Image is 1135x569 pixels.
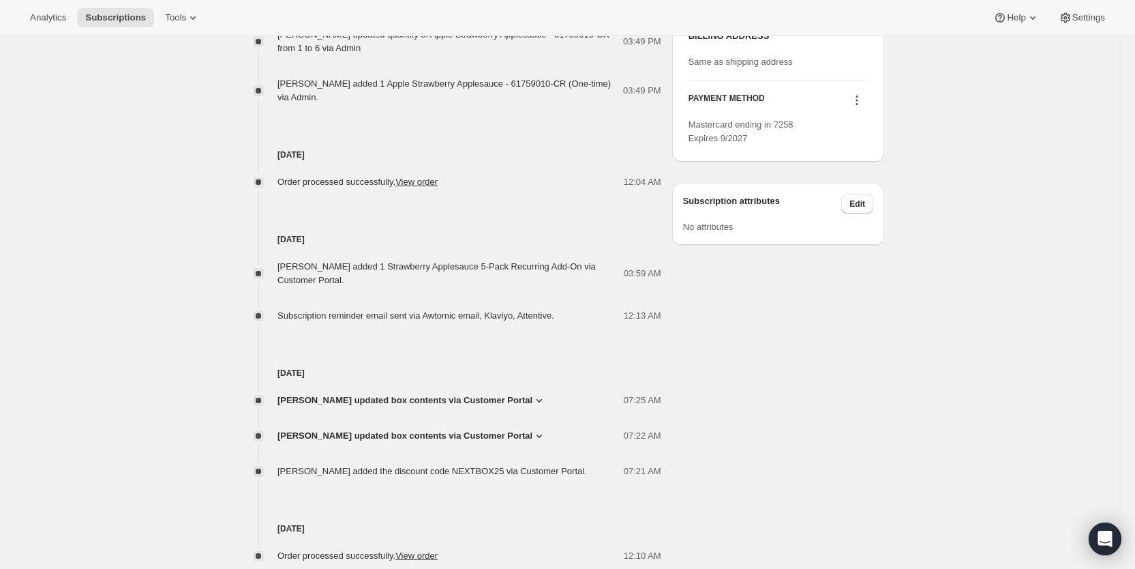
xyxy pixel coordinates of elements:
[277,394,546,407] button: [PERSON_NAME] updated box contents via Customer Portal
[277,466,587,476] span: [PERSON_NAME] added the discount code NEXTBOX25 via Customer Portal.
[623,35,661,48] span: 03:49 PM
[624,394,661,407] span: 07:25 AM
[849,199,865,209] span: Edit
[165,12,186,23] span: Tools
[624,267,661,280] span: 03:59 AM
[277,429,546,443] button: [PERSON_NAME] updated box contents via Customer Portal
[395,551,438,561] a: View order
[624,175,661,189] span: 12:04 AM
[277,261,596,285] span: [PERSON_NAME] added 1 Strawberry Applesauce 5-Pack Recurring Add-On via Customer Portal.
[237,522,661,536] h4: [DATE]
[1089,523,1121,555] div: Open Intercom Messenger
[624,465,661,478] span: 07:21 AM
[277,78,611,102] span: [PERSON_NAME] added 1 Apple Strawberry Applesauce - 61759010-CR (One-time) via Admin.
[1072,12,1105,23] span: Settings
[85,12,146,23] span: Subscriptions
[277,310,554,321] span: Subscription reminder email sent via Awtomic email, Klaviyo, Attentive.
[277,177,438,187] span: Order processed successfully.
[688,119,793,143] span: Mastercard ending in 7258 Expires 9/2027
[30,12,66,23] span: Analytics
[624,549,661,563] span: 12:10 AM
[841,194,873,214] button: Edit
[157,8,208,27] button: Tools
[688,29,868,43] h3: BILLING ADDRESS
[395,177,438,187] a: View order
[688,57,793,67] span: Same as shipping address
[277,429,532,443] span: [PERSON_NAME] updated box contents via Customer Portal
[237,233,661,246] h4: [DATE]
[22,8,74,27] button: Analytics
[624,309,661,323] span: 12:13 AM
[688,93,765,111] h3: PAYMENT METHOD
[1050,8,1113,27] button: Settings
[985,8,1047,27] button: Help
[277,551,438,561] span: Order processed successfully.
[683,222,733,232] span: No attributes
[77,8,154,27] button: Subscriptions
[623,84,661,98] span: 03:49 PM
[237,148,661,162] h4: [DATE]
[624,429,661,443] span: 07:22 AM
[1007,12,1025,23] span: Help
[683,194,842,214] h3: Subscription attributes
[237,366,661,380] h4: [DATE]
[277,394,532,407] span: [PERSON_NAME] updated box contents via Customer Portal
